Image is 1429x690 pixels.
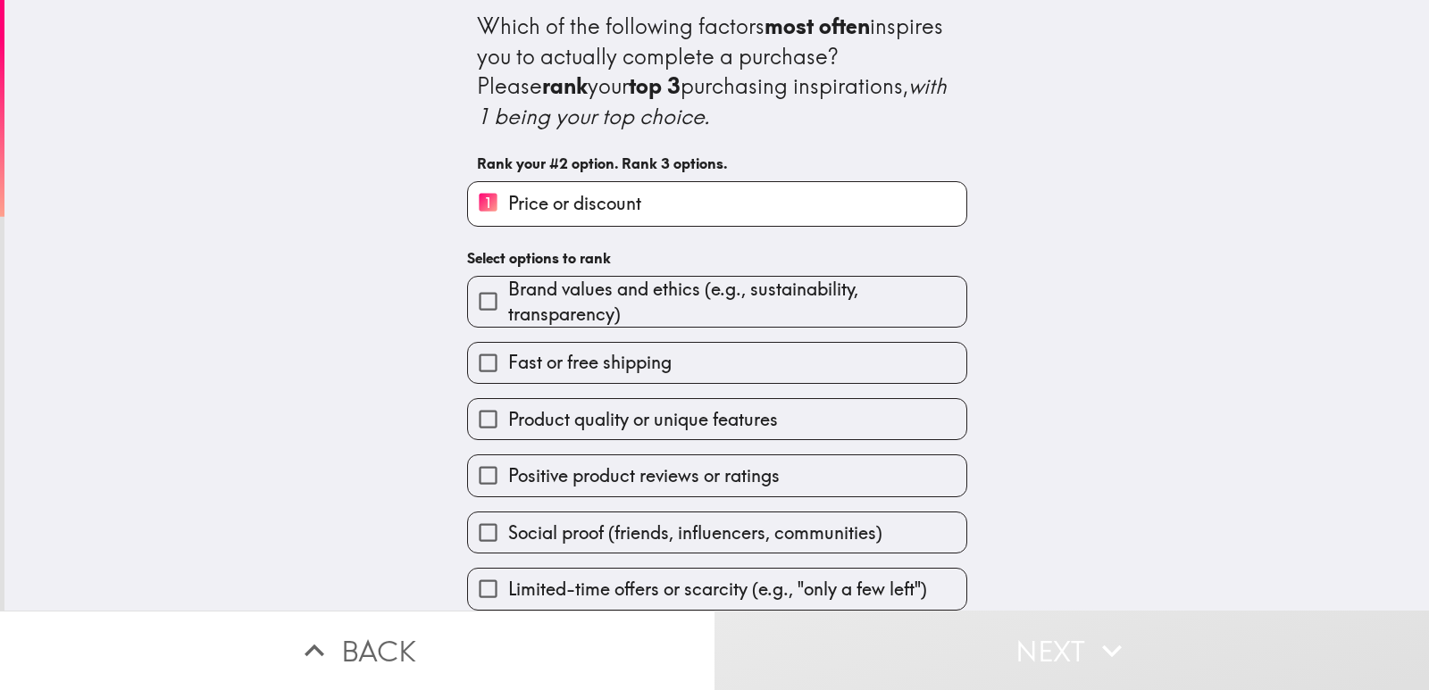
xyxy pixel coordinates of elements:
h6: Select options to rank [467,248,967,268]
button: Product quality or unique features [468,399,966,439]
button: Positive product reviews or ratings [468,455,966,495]
b: rank [542,72,588,99]
button: 1Price or discount [468,182,966,226]
button: Next [714,611,1429,690]
span: Limited-time offers or scarcity (e.g., "only a few left") [508,577,927,602]
h6: Rank your #2 option. Rank 3 options. [477,154,957,173]
button: Fast or free shipping [468,343,966,383]
div: Which of the following factors inspires you to actually complete a purchase? Please your purchasi... [477,12,957,131]
span: Fast or free shipping [508,350,672,375]
b: most often [765,12,870,39]
span: Price or discount [508,191,641,216]
i: with 1 being your top choice. [477,72,952,129]
button: Limited-time offers or scarcity (e.g., "only a few left") [468,569,966,609]
span: Product quality or unique features [508,407,778,432]
span: Positive product reviews or ratings [508,463,780,488]
span: Social proof (friends, influencers, communities) [508,520,882,545]
button: Social proof (friends, influencers, communities) [468,512,966,553]
span: Brand values and ethics (e.g., sustainability, transparency) [508,277,966,327]
b: top 3 [629,72,681,99]
button: Brand values and ethics (e.g., sustainability, transparency) [468,277,966,327]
